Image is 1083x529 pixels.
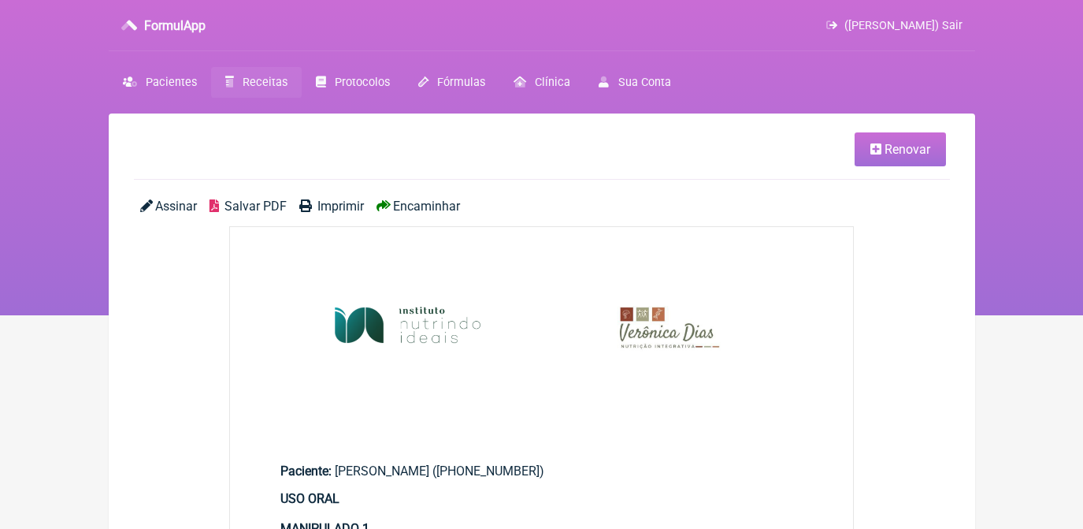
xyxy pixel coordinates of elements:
[404,67,499,98] a: Fórmulas
[210,199,287,214] a: Salvar PDF
[299,199,364,214] a: Imprimir
[317,199,364,214] span: Imprimir
[146,76,197,89] span: Pacientes
[499,67,584,98] a: Clínica
[335,76,390,89] span: Protocolos
[885,142,930,157] span: Renovar
[302,67,404,98] a: Protocolos
[826,19,962,32] a: ([PERSON_NAME]) Sair
[109,67,211,98] a: Pacientes
[855,132,946,166] a: Renovar
[844,19,962,32] span: ([PERSON_NAME]) Sair
[618,76,671,89] span: Sua Conta
[376,199,460,214] a: Encaminhar
[140,199,197,214] a: Assinar
[535,76,570,89] span: Clínica
[437,76,485,89] span: Fórmulas
[211,67,302,98] a: Receitas
[393,199,460,214] span: Encaminhar
[280,464,803,479] div: [PERSON_NAME] ([PHONE_NUMBER])
[230,227,854,435] img: rSewsjIQ7AAAAAAAMhDsAAAAAAAyEOwAAAAAADIQ7AAAAAAAMhDsAAAAAAAyEOwAAAAAADIQ7AAAAAAAMhDsAAAAAAAyEOwAA...
[243,76,287,89] span: Receitas
[584,67,684,98] a: Sua Conta
[155,199,197,214] span: Assinar
[144,18,206,33] h3: FormulApp
[280,464,332,479] span: Paciente:
[224,199,287,214] span: Salvar PDF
